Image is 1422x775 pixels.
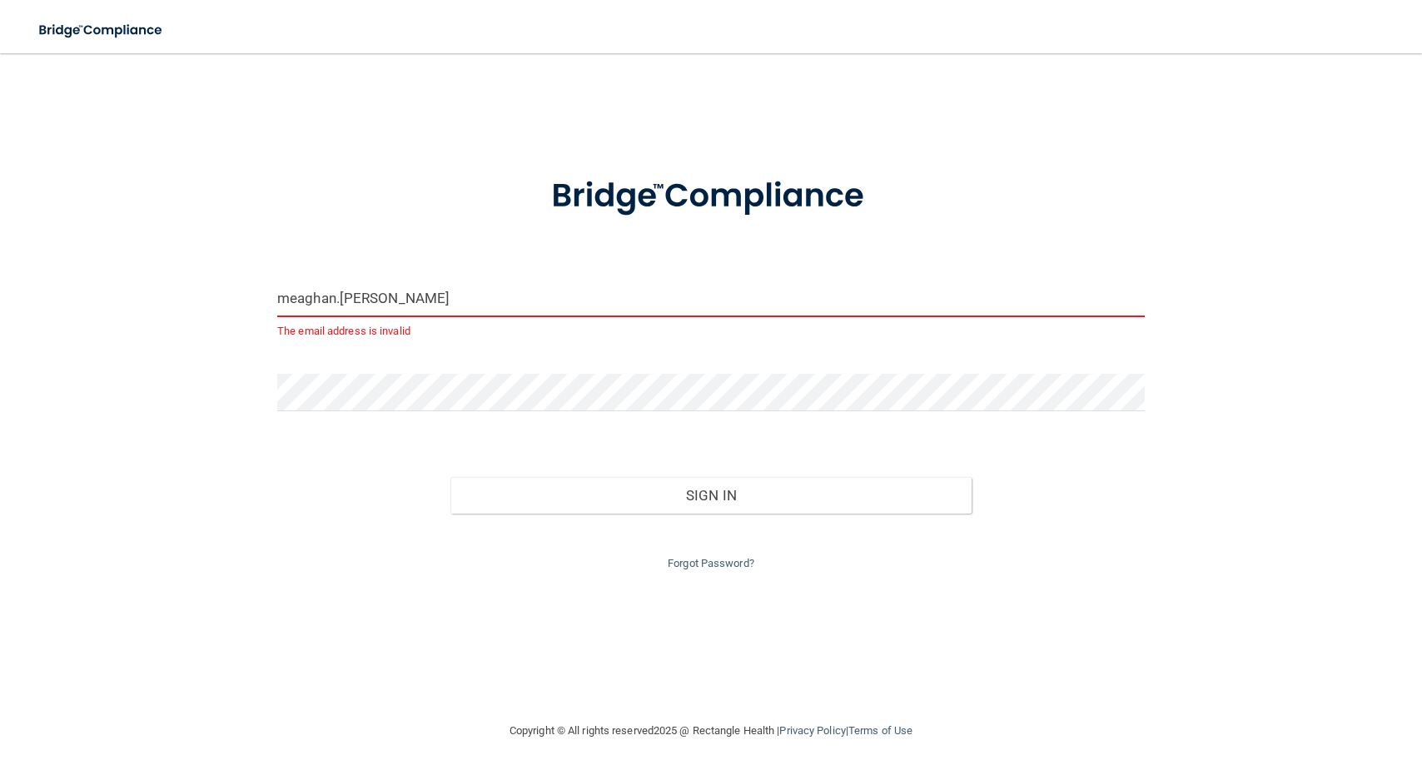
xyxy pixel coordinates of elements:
a: Forgot Password? [668,557,754,569]
button: Sign In [450,477,971,514]
img: bridge_compliance_login_screen.278c3ca4.svg [25,13,178,47]
input: Email [277,280,1145,317]
a: Terms of Use [848,724,912,737]
p: The email address is invalid [277,321,1145,341]
a: Privacy Policy [779,724,845,737]
img: bridge_compliance_login_screen.278c3ca4.svg [517,153,905,240]
div: Copyright © All rights reserved 2025 @ Rectangle Health | | [407,704,1015,758]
